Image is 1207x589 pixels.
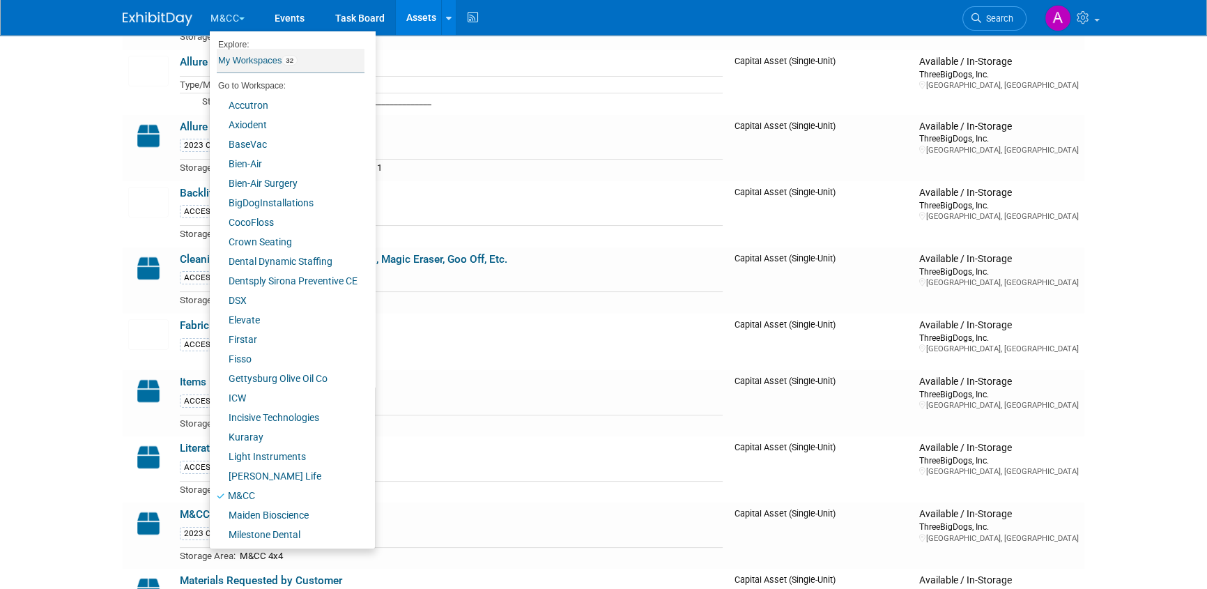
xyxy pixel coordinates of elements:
a: M&CC [210,486,364,505]
span: Storage Area: [180,551,236,561]
a: Accutron [210,95,364,115]
a: Items Requested By Client [180,376,307,388]
div: Available / In-Storage [919,121,1079,133]
a: Bien-Air [210,154,364,174]
a: [PERSON_NAME] Life [210,466,364,486]
div: Available / In-Storage [919,442,1079,454]
td: Wood Crate: MCC Signature Side 1 [236,160,723,176]
div: Available / In-Storage [919,319,1079,332]
div: ACCESSORIES [180,395,242,408]
td: Specify Location [236,415,723,431]
div: ThreeBigDogs, Inc. [919,388,1079,400]
td: Capital Asset (Single-Unit) [728,436,914,503]
span: Storage Area: [180,295,236,305]
td: Capital Asset (Single-Unit) [728,181,914,247]
div: [GEOGRAPHIC_DATA], [GEOGRAPHIC_DATA] [919,466,1079,477]
td: MCC-07 [236,226,723,242]
span: Storage Area: [180,484,236,495]
a: Milestone Medical [210,544,364,564]
div: ACCESSORIES [180,461,242,474]
a: Materials Requested by Customer [180,574,342,587]
a: BaseVac [210,135,364,154]
div: Available / In-Storage [919,253,1079,266]
div: [GEOGRAPHIC_DATA], [GEOGRAPHIC_DATA] [919,533,1079,544]
div: Available / In-Storage [919,574,1079,587]
img: Capital-Asset-Icon-2.png [128,253,169,284]
span: Storage Area: [180,418,236,429]
td: M&CC 4x4 [236,547,723,563]
div: [GEOGRAPHIC_DATA], [GEOGRAPHIC_DATA] [919,211,1079,222]
a: Light Instruments [210,447,364,466]
td: Capital Asset (Single-Unit) [728,370,914,436]
a: Fisso [210,349,364,369]
a: Literature Racks (2) [180,442,273,454]
span: Search [981,13,1013,24]
a: Cleaning Kit - Paper Towels, Windex, 409, Magic Eraser, Goo Off, Etc. [180,253,507,266]
a: My Workspaces32 [217,49,364,72]
div: [GEOGRAPHIC_DATA], [GEOGRAPHIC_DATA] [919,145,1079,155]
td: Capital Asset (Single-Unit) [728,247,914,314]
a: Incisive Technologies [210,408,364,427]
span: Storage Area: [180,162,236,173]
a: Gettysburg Olive Oil Co [210,369,364,388]
td: Capital Asset (Single-Unit) [728,115,914,181]
div: ACCESSORIES [180,271,242,284]
div: [GEOGRAPHIC_DATA], [GEOGRAPHIC_DATA] [919,344,1079,354]
div: [GEOGRAPHIC_DATA], [GEOGRAPHIC_DATA] [919,80,1079,91]
a: Milestone Dental [210,525,364,544]
td: Capital Asset (Single-Unit) [728,314,914,370]
a: Bien-Air Surgery [210,174,364,193]
div: ThreeBigDogs, Inc. [919,199,1079,211]
td: Specify Location [236,292,723,308]
td: MCC-07 [236,481,723,497]
a: ICW [210,388,364,408]
a: M&CC Banner Stand [180,508,277,521]
a: Allure Rear Cabinet [180,56,272,68]
li: Explore: [210,36,364,49]
span: Storage Area: [180,31,236,42]
div: ThreeBigDogs, Inc. [919,266,1079,277]
div: ThreeBigDogs, Inc. [919,68,1079,80]
td: Allure [258,77,723,93]
div: ThreeBigDogs, Inc. [919,521,1079,533]
div: [GEOGRAPHIC_DATA], [GEOGRAPHIC_DATA] [919,277,1079,288]
div: ThreeBigDogs, Inc. [919,454,1079,466]
td: Capital Asset (Single-Unit) [728,503,914,569]
td: Capital Asset (Single-Unit) [728,50,914,115]
span: 32 [282,55,298,66]
a: BigDogInstallations [210,193,364,213]
div: ThreeBigDogs, Inc. [919,132,1079,144]
div: Available / In-Storage [919,376,1079,388]
div: Available / In-Storage [919,187,1079,199]
a: Dentsply Sirona Preventive CE [210,271,364,291]
div: ThreeBigDogs, Inc. [919,332,1079,344]
a: Axiodent [210,115,364,135]
a: Fabric Backlit Graphic for Storage Closet [180,319,374,332]
img: Capital-Asset-Icon-2.png [128,376,169,406]
div: ACCESSORIES [180,205,242,218]
a: DSX [210,291,364,310]
td: Black Fiber: MCC-07 [236,29,723,45]
a: Dental Dynamic Staffing [210,252,364,271]
a: CocoFloss [210,213,364,232]
div: Available / In-Storage [919,508,1079,521]
td: Type/Make/Model: [180,77,258,93]
img: Capital-Asset-Icon-2.png [128,508,169,539]
img: ExhibitDay [123,12,192,26]
td: Packed on Skid #:_______________________ [258,93,723,109]
div: [GEOGRAPHIC_DATA], [GEOGRAPHIC_DATA] [919,400,1079,411]
a: Search [962,6,1027,31]
a: Allure Side Cabinet w/Sink [180,121,307,133]
div: ACCESSORIES [180,338,242,351]
img: Art Stewart [1045,5,1071,31]
a: Kuraray [210,427,364,447]
a: Crown Seating [210,232,364,252]
span: Storage Area: [180,229,236,239]
a: Elevate [210,310,364,330]
img: Capital-Asset-Icon-2.png [128,442,169,473]
a: Maiden Bioscience [210,505,364,525]
a: Firstar [210,330,364,349]
li: Go to Workspace: [210,77,364,95]
span: Storage Area: [202,96,258,107]
a: Backlit Cabinet Signs (2) [180,187,298,199]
